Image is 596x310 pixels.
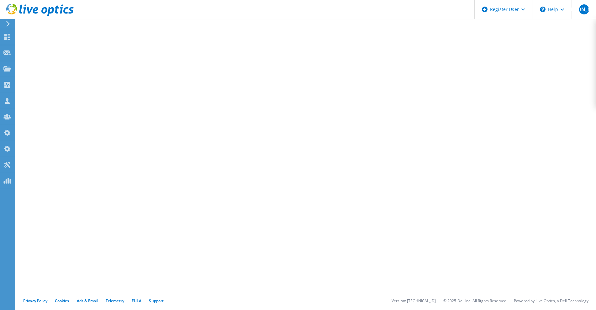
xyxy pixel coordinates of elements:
[392,298,436,303] li: Version: [TECHNICAL_ID]
[23,298,47,303] a: Privacy Policy
[443,298,506,303] li: © 2025 Dell Inc. All Rights Reserved
[106,298,124,303] a: Telemetry
[149,298,164,303] a: Support
[77,298,98,303] a: Ads & Email
[132,298,141,303] a: EULA
[579,4,589,14] span: [PERSON_NAME]
[55,298,69,303] a: Cookies
[514,298,588,303] li: Powered by Live Optics, a Dell Technology
[540,7,546,12] svg: \n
